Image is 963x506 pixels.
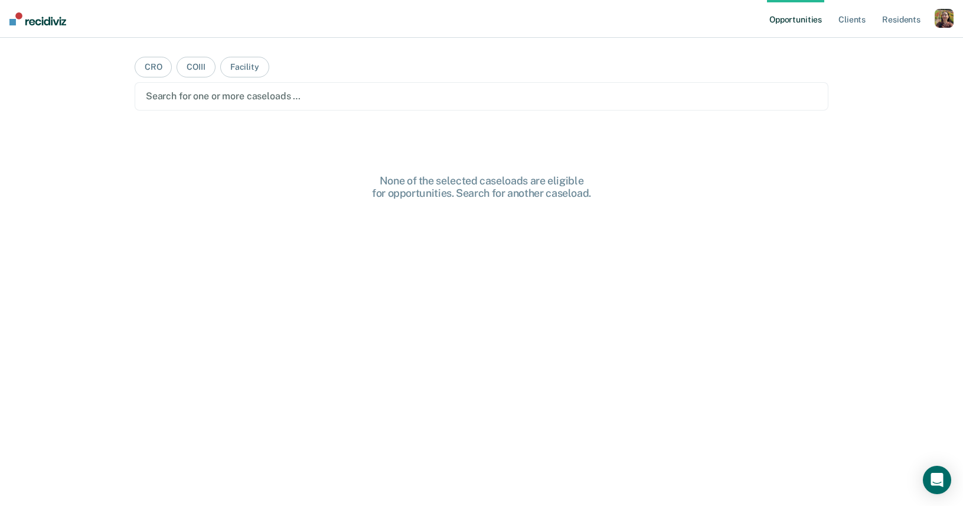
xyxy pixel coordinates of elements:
[293,174,671,200] div: None of the selected caseloads are eligible for opportunities. Search for another caseload.
[220,57,269,77] button: Facility
[135,57,172,77] button: CRO
[9,12,66,25] img: Recidiviz
[177,57,215,77] button: COIII
[923,466,951,494] div: Open Intercom Messenger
